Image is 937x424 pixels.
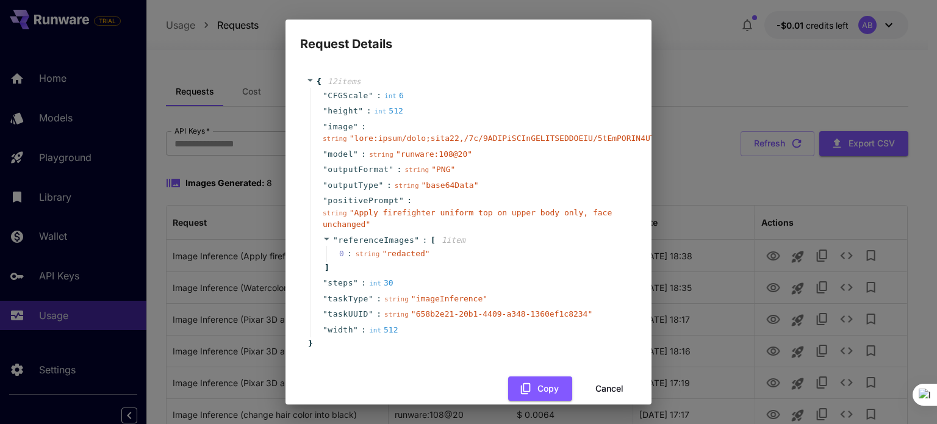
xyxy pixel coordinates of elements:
[356,250,380,258] span: string
[323,208,612,229] span: " Apply firefighter uniform top on upper body only, face unchanged "
[369,324,398,336] div: 512
[353,278,358,287] span: "
[404,166,429,174] span: string
[396,149,472,159] span: " runware:108@20 "
[285,20,652,54] h2: Request Details
[328,77,361,86] span: 12 item s
[358,106,363,115] span: "
[328,163,389,176] span: outputFormat
[399,196,404,205] span: "
[382,249,429,258] span: " redacted "
[361,121,366,133] span: :
[323,122,328,131] span: "
[323,165,328,174] span: "
[369,326,381,334] span: int
[353,325,358,334] span: "
[384,92,397,100] span: int
[369,279,381,287] span: int
[323,181,328,190] span: "
[379,181,384,190] span: "
[353,122,358,131] span: "
[367,105,372,117] span: :
[411,309,592,318] span: " 658b2e21-20b1-4409-a348-1360ef1c8234 "
[361,324,366,336] span: :
[323,209,347,217] span: string
[328,277,353,289] span: steps
[306,337,313,350] span: }
[369,151,393,159] span: string
[328,121,353,133] span: image
[376,90,381,102] span: :
[395,182,419,190] span: string
[328,148,353,160] span: model
[384,295,409,303] span: string
[431,165,455,174] span: " PNG "
[397,163,402,176] span: :
[369,277,393,289] div: 30
[374,107,386,115] span: int
[384,311,409,318] span: string
[323,294,328,303] span: "
[387,179,392,192] span: :
[328,179,378,192] span: outputType
[328,308,368,320] span: taskUUID
[328,324,353,336] span: width
[353,149,358,159] span: "
[411,294,487,303] span: " imageInference "
[323,149,328,159] span: "
[323,262,329,274] span: ]
[389,165,393,174] span: "
[361,277,366,289] span: :
[328,293,368,305] span: taskType
[431,234,436,246] span: [
[368,91,373,100] span: "
[323,325,328,334] span: "
[361,148,366,160] span: :
[323,135,347,143] span: string
[423,234,428,246] span: :
[323,309,328,318] span: "
[368,294,373,303] span: "
[328,105,358,117] span: height
[384,90,404,102] div: 6
[323,106,328,115] span: "
[328,195,399,207] span: positivePrompt
[323,278,328,287] span: "
[407,195,412,207] span: :
[442,235,465,245] span: 1 item
[323,196,328,205] span: "
[376,308,381,320] span: :
[317,76,321,88] span: {
[374,105,403,117] div: 512
[339,248,356,260] span: 0
[368,309,373,318] span: "
[338,235,414,245] span: referenceImages
[376,293,381,305] span: :
[328,90,368,102] span: CFGScale
[333,235,338,245] span: "
[347,248,352,260] div: :
[323,91,328,100] span: "
[508,376,572,401] button: Copy
[582,376,637,401] button: Cancel
[414,235,419,245] span: "
[422,181,479,190] span: " base64Data "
